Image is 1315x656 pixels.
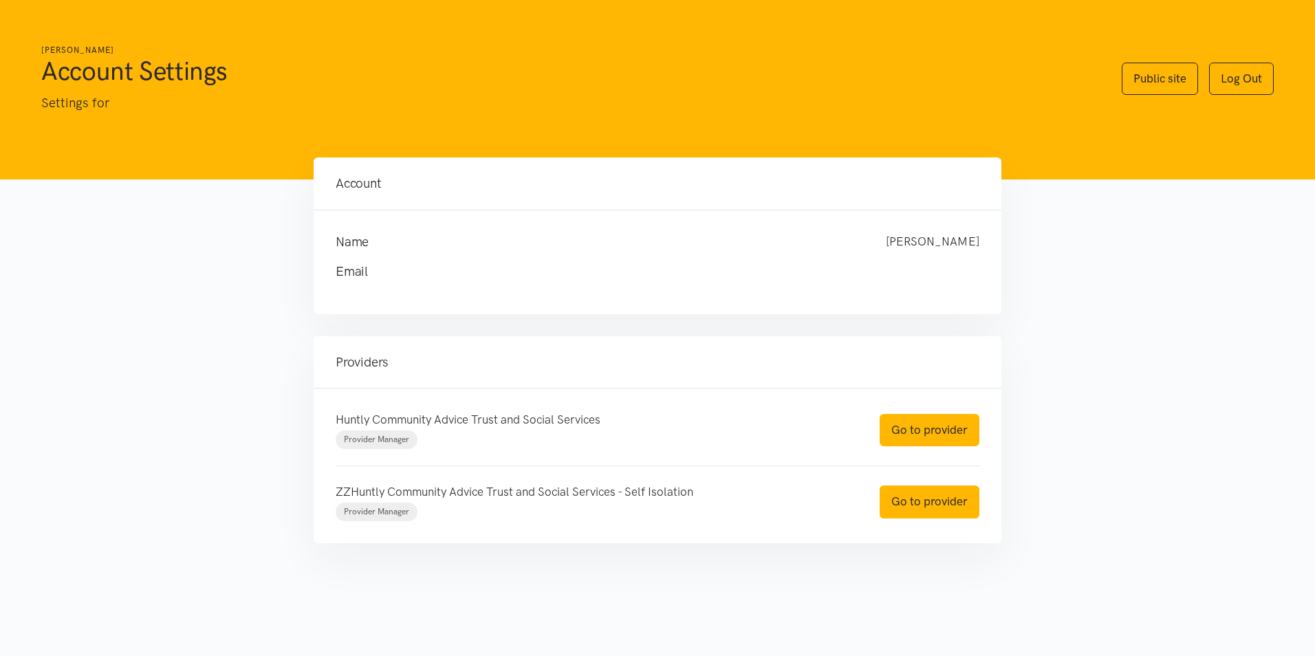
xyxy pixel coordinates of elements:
[880,485,979,518] a: Go to provider
[344,435,409,444] span: Provider Manager
[880,414,979,446] a: Go to provider
[336,411,852,429] p: Huntly Community Advice Trust and Social Services
[41,44,1094,57] h6: [PERSON_NAME]
[336,232,858,252] h4: Name
[1209,63,1274,95] a: Log Out
[41,54,1094,87] h1: Account Settings
[336,353,979,372] h4: Providers
[336,483,852,501] p: ZZHuntly Community Advice Trust and Social Services - Self Isolation
[1122,63,1198,95] a: Public site
[41,93,1094,113] p: Settings for
[344,507,409,516] span: Provider Manager
[872,232,993,252] div: [PERSON_NAME]
[336,174,979,193] h4: Account
[336,262,952,281] h4: Email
